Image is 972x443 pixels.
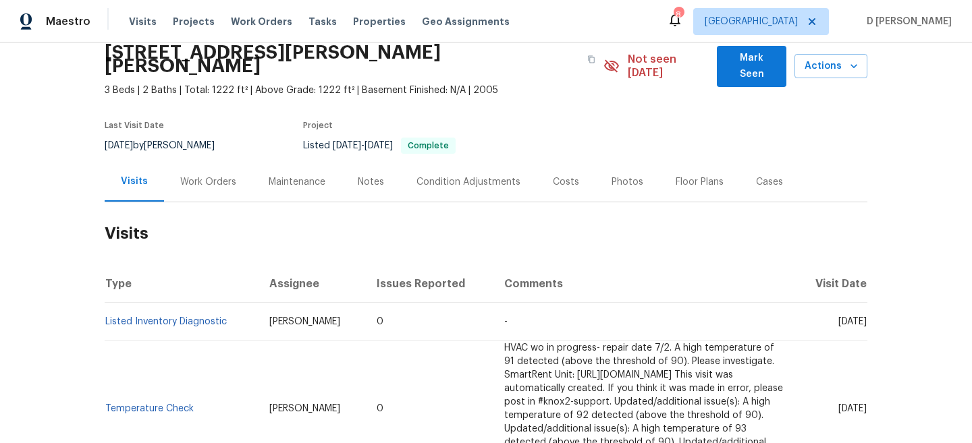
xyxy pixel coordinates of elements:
div: Maintenance [269,175,325,189]
button: Copy Address [579,47,603,71]
span: Properties [353,15,406,28]
span: Last Visit Date [105,121,164,129]
span: 3 Beds | 2 Baths | Total: 1222 ft² | Above Grade: 1222 ft² | Basement Finished: N/A | 2005 [105,84,603,97]
div: Visits [121,175,148,188]
span: - [333,141,393,150]
button: Actions [794,54,867,79]
th: Assignee [259,265,366,303]
span: [DATE] [838,404,867,413]
span: 0 [377,317,383,326]
th: Type [105,265,259,303]
div: Work Orders [180,175,236,189]
h2: [STREET_ADDRESS][PERSON_NAME][PERSON_NAME] [105,46,579,73]
span: Mark Seen [728,50,776,83]
span: Work Orders [231,15,292,28]
div: Costs [553,175,579,189]
span: [PERSON_NAME] [269,317,340,326]
div: 8 [674,8,683,22]
th: Visit Date [794,265,867,303]
span: Project [303,121,333,129]
span: Maestro [46,15,90,28]
div: by [PERSON_NAME] [105,138,231,154]
a: Temperature Check [105,404,194,413]
span: [DATE] [364,141,393,150]
span: [DATE] [105,141,133,150]
div: Condition Adjustments [416,175,520,189]
span: 0 [377,404,383,413]
button: Mark Seen [717,46,786,87]
th: Issues Reported [366,265,493,303]
span: [GEOGRAPHIC_DATA] [705,15,798,28]
div: Notes [358,175,384,189]
span: [PERSON_NAME] [269,404,340,413]
span: Tasks [308,17,337,26]
span: Listed [303,141,456,150]
span: [DATE] [838,317,867,326]
span: - [504,317,508,326]
div: Photos [612,175,643,189]
span: Not seen [DATE] [628,53,709,80]
span: [DATE] [333,141,361,150]
div: Floor Plans [676,175,724,189]
span: Visits [129,15,157,28]
span: Geo Assignments [422,15,510,28]
h2: Visits [105,202,867,265]
span: Complete [402,142,454,150]
a: Listed Inventory Diagnostic [105,317,227,326]
th: Comments [493,265,794,303]
span: Actions [805,58,857,75]
span: Projects [173,15,215,28]
div: Cases [756,175,783,189]
span: D [PERSON_NAME] [861,15,952,28]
